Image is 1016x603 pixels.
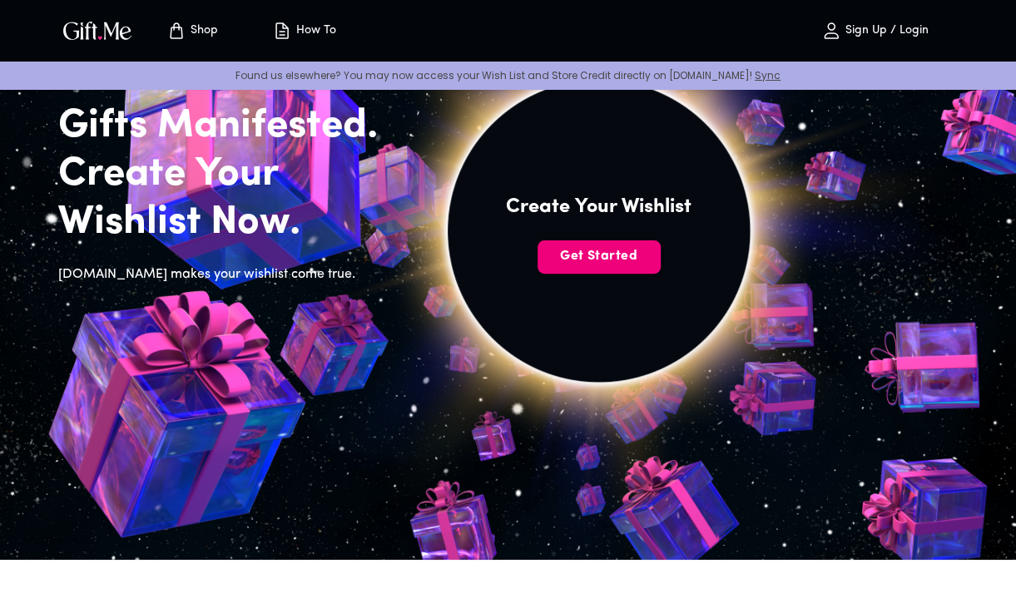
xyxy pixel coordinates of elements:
[755,68,781,82] a: Sync
[538,240,661,274] button: Get Started
[60,18,135,42] img: GiftMe Logo
[186,24,218,38] p: Shop
[58,199,404,247] h2: Wishlist Now.
[13,68,1003,82] p: Found us elsewhere? You may now access your Wish List and Store Credit directly on [DOMAIN_NAME]!
[841,24,929,38] p: Sign Up / Login
[58,21,136,41] button: GiftMe Logo
[506,194,691,220] h4: Create Your Wishlist
[258,4,349,57] button: How To
[272,21,292,41] img: how-to.svg
[538,247,661,265] span: Get Started
[58,151,404,199] h2: Create Your
[292,24,336,38] p: How To
[146,4,238,57] button: Store page
[791,4,958,57] button: Sign Up / Login
[58,102,404,151] h2: Gifts Manifested.
[58,264,404,285] h6: [DOMAIN_NAME] makes your wishlist come true.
